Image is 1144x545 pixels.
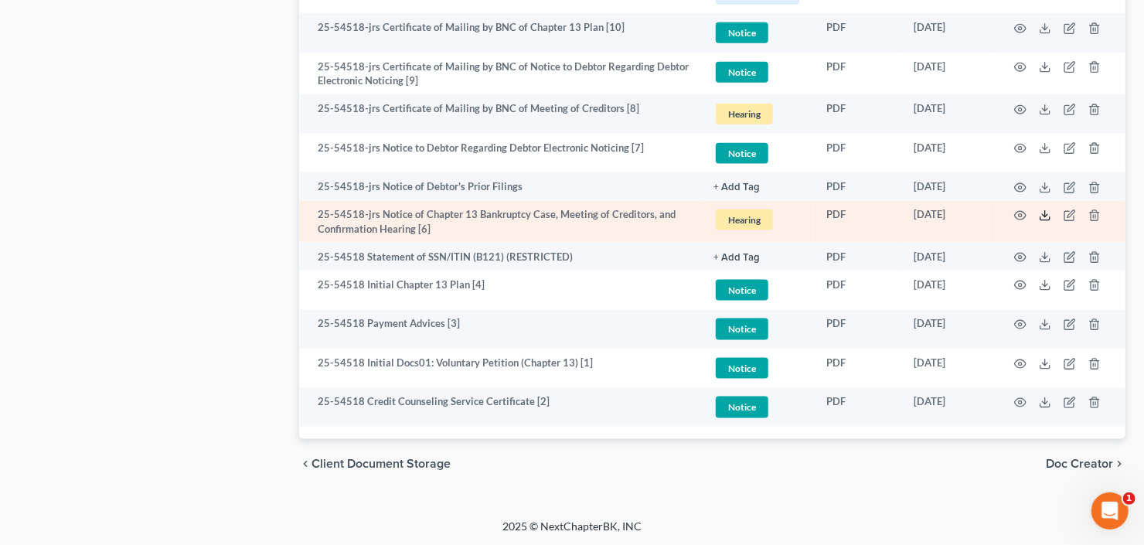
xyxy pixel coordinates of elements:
[299,458,312,470] i: chevron_left
[1113,458,1125,470] i: chevron_right
[716,397,768,417] span: Notice
[901,94,996,134] td: [DATE]
[814,349,901,388] td: PDF
[716,22,768,43] span: Notice
[713,253,760,263] button: + Add Tag
[299,458,451,470] button: chevron_left Client Document Storage
[901,271,996,310] td: [DATE]
[713,278,802,303] a: Notice
[1091,492,1129,530] iframe: Intercom live chat
[713,356,802,381] a: Notice
[814,388,901,427] td: PDF
[901,53,996,95] td: [DATE]
[814,134,901,173] td: PDF
[901,201,996,244] td: [DATE]
[713,182,760,192] button: + Add Tag
[299,53,701,95] td: 25-54518-jrs Certificate of Mailing by BNC of Notice to Debtor Regarding Debtor Electronic Notici...
[901,134,996,173] td: [DATE]
[299,134,701,173] td: 25-54518-jrs Notice to Debtor Regarding Debtor Electronic Noticing [7]
[814,172,901,200] td: PDF
[814,94,901,134] td: PDF
[901,13,996,53] td: [DATE]
[716,62,768,83] span: Notice
[716,209,773,230] span: Hearing
[814,271,901,310] td: PDF
[713,394,802,420] a: Notice
[312,458,451,470] span: Client Document Storage
[299,94,701,134] td: 25-54518-jrs Certificate of Mailing by BNC of Meeting of Creditors [8]
[299,13,701,53] td: 25-54518-jrs Certificate of Mailing by BNC of Chapter 13 Plan [10]
[299,388,701,427] td: 25-54518 Credit Counseling Service Certificate [2]
[901,172,996,200] td: [DATE]
[299,243,701,271] td: 25-54518 Statement of SSN/ITIN (B121) (RESTRICTED)
[901,310,996,349] td: [DATE]
[716,358,768,379] span: Notice
[901,388,996,427] td: [DATE]
[299,201,701,244] td: 25-54518-jrs Notice of Chapter 13 Bankruptcy Case, Meeting of Creditors, and Confirmation Hearing...
[814,310,901,349] td: PDF
[716,104,773,124] span: Hearing
[814,53,901,95] td: PDF
[1123,492,1135,505] span: 1
[713,316,802,342] a: Notice
[716,318,768,339] span: Notice
[713,141,802,166] a: Notice
[901,243,996,271] td: [DATE]
[901,349,996,388] td: [DATE]
[713,250,802,264] a: + Add Tag
[1046,458,1113,470] span: Doc Creator
[716,143,768,164] span: Notice
[814,13,901,53] td: PDF
[716,280,768,301] span: Notice
[1046,458,1125,470] button: Doc Creator chevron_right
[299,172,701,200] td: 25-54518-jrs Notice of Debtor's Prior Filings
[299,310,701,349] td: 25-54518 Payment Advices [3]
[713,60,802,85] a: Notice
[814,243,901,271] td: PDF
[814,201,901,244] td: PDF
[299,349,701,388] td: 25-54518 Initial Docs01: Voluntary Petition (Chapter 13) [1]
[299,271,701,310] td: 25-54518 Initial Chapter 13 Plan [4]
[713,207,802,233] a: Hearing
[713,179,802,194] a: + Add Tag
[713,20,802,46] a: Notice
[713,101,802,127] a: Hearing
